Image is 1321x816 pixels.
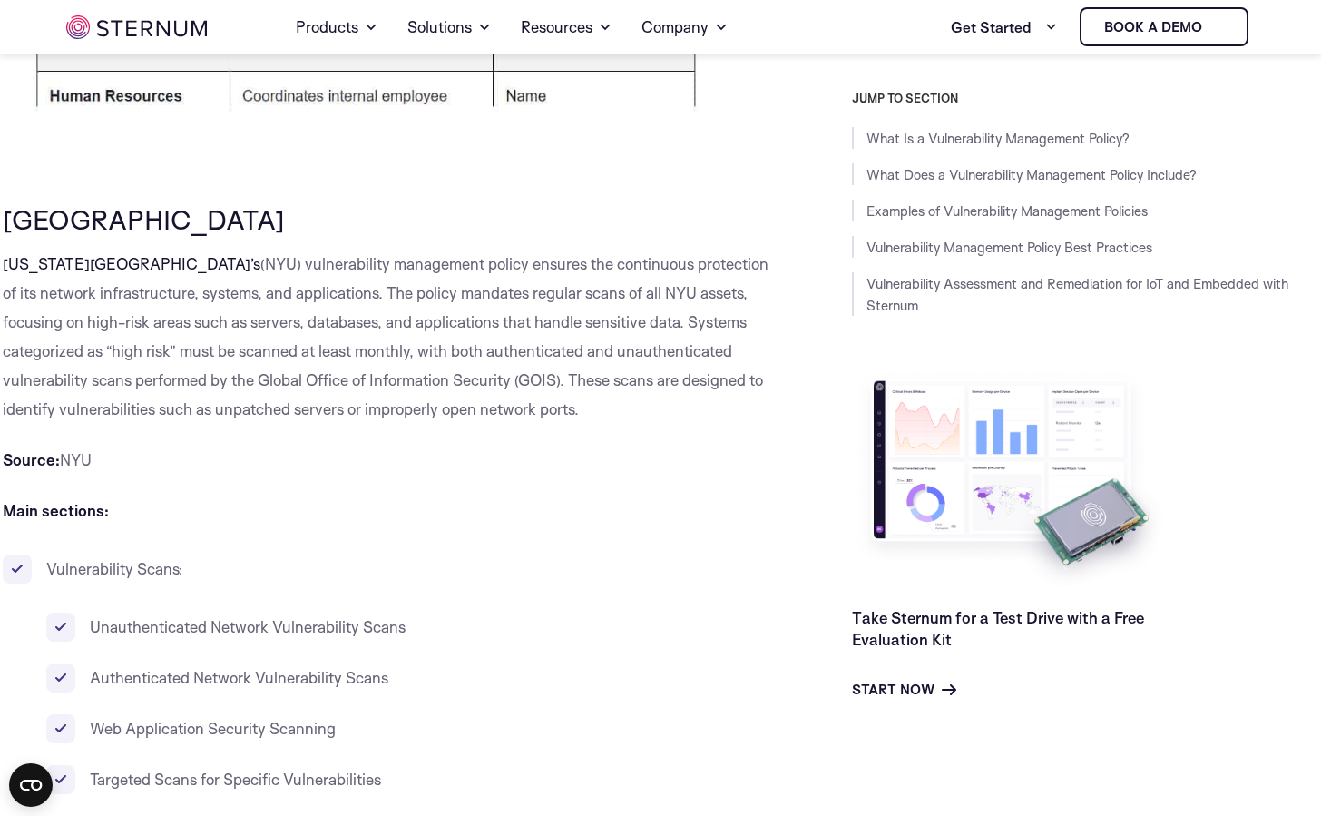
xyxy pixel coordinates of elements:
a: Solutions [407,2,492,53]
span: Vulnerability Scans: [46,559,183,578]
a: Take Sternum for a Test Drive with a Free Evaluation Kit [852,608,1144,649]
span: NYU [60,450,92,469]
a: [US_STATE][GEOGRAPHIC_DATA]’s [3,254,260,273]
a: Start Now [852,679,956,701]
a: What Is a Vulnerability Management Policy? [866,130,1130,147]
a: What Does a Vulnerability Management Policy Include? [866,166,1197,183]
img: Take Sternum for a Test Drive with a Free Evaluation Kit [852,367,1169,593]
h3: JUMP TO SECTION [852,91,1318,105]
span: Authenticated Network Vulnerability Scans [90,668,388,687]
a: Get Started [951,9,1058,45]
a: Company [641,2,729,53]
img: sternum iot [66,15,207,39]
b: Source: [3,450,60,469]
a: Products [296,2,378,53]
img: sternum iot [1209,20,1224,34]
a: Resources [521,2,612,53]
a: Vulnerability Assessment and Remediation for IoT and Embedded with Sternum [866,275,1288,314]
a: Examples of Vulnerability Management Policies [866,202,1148,220]
button: Open CMP widget [9,763,53,807]
b: Main sections: [3,501,109,520]
a: Book a demo [1080,7,1248,46]
a: Vulnerability Management Policy Best Practices [866,239,1152,256]
span: (NYU) vulnerability management policy ensures the continuous protection of its network infrastruc... [3,254,768,418]
span: Unauthenticated Network Vulnerability Scans [90,617,406,636]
